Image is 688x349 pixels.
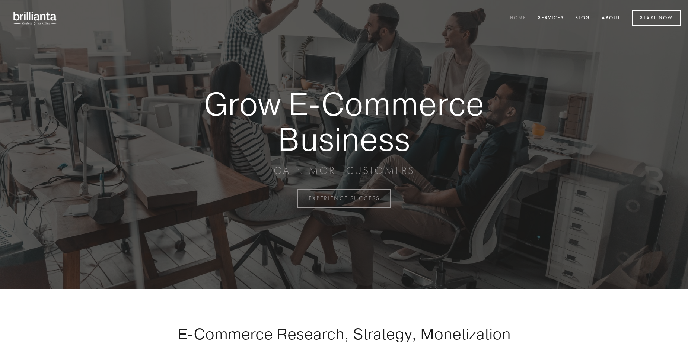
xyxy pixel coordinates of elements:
a: Blog [570,12,595,25]
img: brillianta - research, strategy, marketing [7,7,63,29]
a: About [597,12,625,25]
h1: E-Commerce Research, Strategy, Monetization [154,324,534,343]
a: EXPERIENCE SUCCESS [297,189,391,208]
a: Home [505,12,531,25]
strong: Grow E-Commerce Business [178,86,510,156]
a: Services [533,12,569,25]
a: Start Now [632,10,681,26]
p: GAIN MORE CUSTOMERS [178,164,510,177]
